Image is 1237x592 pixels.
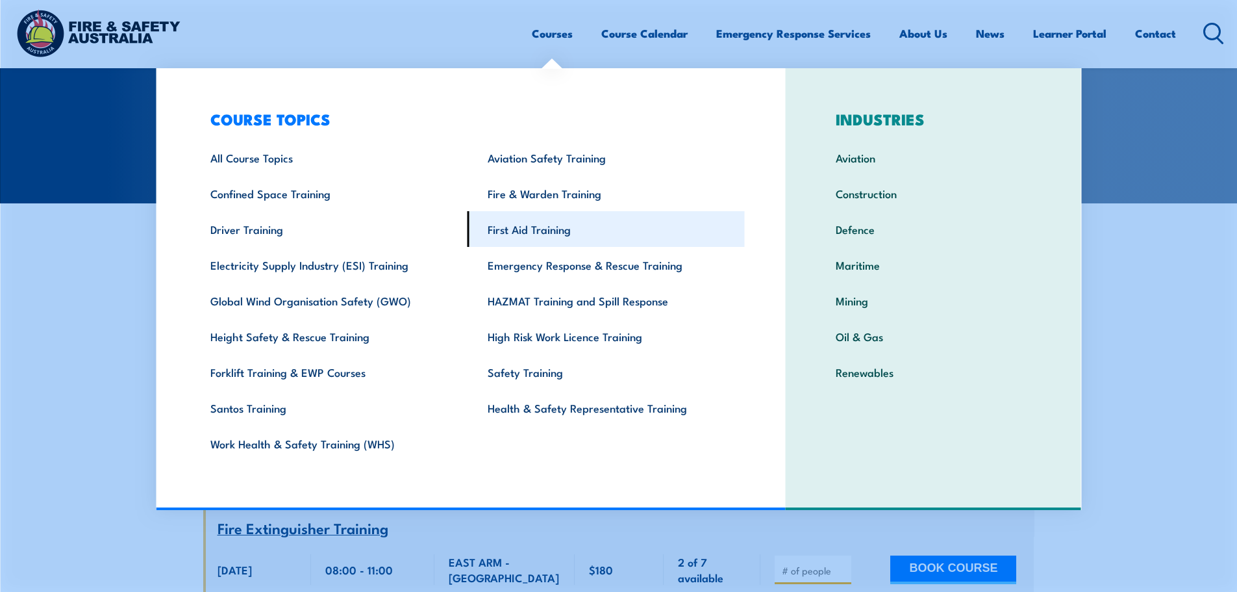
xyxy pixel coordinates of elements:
[816,175,1051,211] a: Construction
[190,110,745,128] h3: COURSE TOPICS
[1135,16,1176,51] a: Contact
[601,16,688,51] a: Course Calendar
[190,140,468,175] a: All Course Topics
[190,426,468,461] a: Work Health & Safety Training (WHS)
[190,390,468,426] a: Santos Training
[468,140,745,175] a: Aviation Safety Training
[190,175,468,211] a: Confined Space Training
[816,318,1051,354] a: Oil & Gas
[589,562,613,577] span: $180
[468,211,745,247] a: First Aid Training
[899,16,947,51] a: About Us
[816,140,1051,175] a: Aviation
[449,554,560,585] span: EAST ARM - [GEOGRAPHIC_DATA]
[190,211,468,247] a: Driver Training
[468,283,745,318] a: HAZMAT Training and Spill Response
[716,16,871,51] a: Emergency Response Services
[976,16,1005,51] a: News
[218,521,388,537] a: Fire Extinguisher Training
[190,247,468,283] a: Electricity Supply Industry (ESI) Training
[218,562,252,577] span: [DATE]
[190,283,468,318] a: Global Wind Organisation Safety (GWO)
[678,554,746,585] span: 2 of 7 available
[1033,16,1106,51] a: Learner Portal
[816,283,1051,318] a: Mining
[190,354,468,390] a: Forklift Training & EWP Courses
[782,564,847,577] input: # of people
[190,318,468,354] a: Height Safety & Rescue Training
[218,517,388,539] span: Fire Extinguisher Training
[468,175,745,211] a: Fire & Warden Training
[816,247,1051,283] a: Maritime
[468,247,745,283] a: Emergency Response & Rescue Training
[468,354,745,390] a: Safety Training
[816,354,1051,390] a: Renewables
[532,16,573,51] a: Courses
[816,110,1051,128] h3: INDUSTRIES
[468,390,745,426] a: Health & Safety Representative Training
[816,211,1051,247] a: Defence
[325,562,393,577] span: 08:00 - 11:00
[890,556,1016,584] button: BOOK COURSE
[468,318,745,354] a: High Risk Work Licence Training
